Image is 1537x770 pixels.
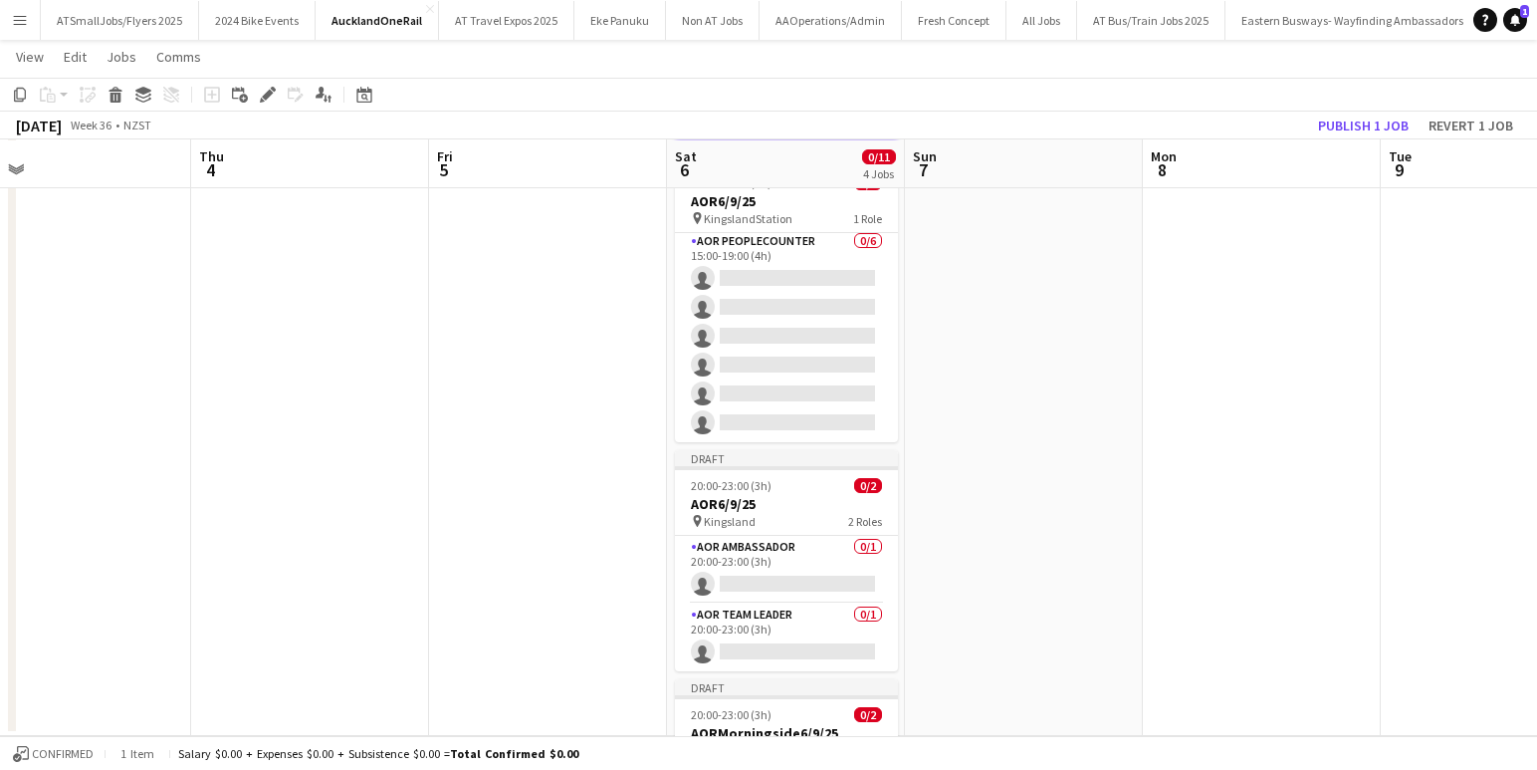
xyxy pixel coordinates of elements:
[8,44,52,70] a: View
[148,44,209,70] a: Comms
[107,48,136,66] span: Jobs
[1077,1,1225,40] button: AT Bus/Train Jobs 2025
[1151,147,1177,165] span: Mon
[675,147,898,442] app-job-card: Draft15:00-19:00 (4h)0/6AOR6/9/25 KingslandStation1 RoleAOR PeopleCounter0/615:00-19:00 (4h)
[439,1,574,40] button: AT Travel Expos 2025
[760,1,902,40] button: AAOperations/Admin
[156,48,201,66] span: Comms
[848,514,882,529] span: 2 Roles
[675,604,898,671] app-card-role: AOR Team Leader0/120:00-23:00 (3h)
[704,211,792,226] span: KingslandStation
[675,724,898,742] h3: AORMorningside6/9/25
[675,230,898,442] app-card-role: AOR PeopleCounter0/615:00-19:00 (4h)
[675,192,898,210] h3: AOR6/9/25
[902,1,1006,40] button: Fresh Concept
[691,707,771,722] span: 20:00-23:00 (3h)
[64,48,87,66] span: Edit
[574,1,666,40] button: Eke Panuku
[434,158,453,181] span: 5
[854,707,882,722] span: 0/2
[672,158,697,181] span: 6
[862,149,896,164] span: 0/11
[675,495,898,513] h3: AOR6/9/25
[863,166,895,181] div: 4 Jobs
[675,147,697,165] span: Sat
[437,147,453,165] span: Fri
[691,478,771,493] span: 20:00-23:00 (3h)
[16,116,62,135] div: [DATE]
[196,158,224,181] span: 4
[56,44,95,70] a: Edit
[704,514,756,529] span: Kingsland
[675,450,898,466] div: Draft
[66,118,115,132] span: Week 36
[10,743,97,765] button: Confirmed
[199,147,224,165] span: Thu
[1389,147,1412,165] span: Tue
[1421,113,1521,138] button: Revert 1 job
[1225,1,1506,40] button: Eastern Busways- Wayfinding Ambassadors 2024
[675,679,898,695] div: Draft
[99,44,144,70] a: Jobs
[1520,5,1529,18] span: 1
[675,450,898,671] app-job-card: Draft20:00-23:00 (3h)0/2AOR6/9/25 Kingsland2 RolesAOR Ambassador0/120:00-23:00 (3h) AOR Team Lead...
[853,211,882,226] span: 1 Role
[666,1,760,40] button: Non AT Jobs
[32,747,94,761] span: Confirmed
[910,158,937,181] span: 7
[1310,113,1417,138] button: Publish 1 job
[316,1,439,40] button: AucklandOneRail
[675,536,898,604] app-card-role: AOR Ambassador0/120:00-23:00 (3h)
[41,1,199,40] button: ATSmallJobs/Flyers 2025
[1386,158,1412,181] span: 9
[199,1,316,40] button: 2024 Bike Events
[123,118,151,132] div: NZST
[913,147,937,165] span: Sun
[1148,158,1177,181] span: 8
[113,746,161,761] span: 1 item
[16,48,44,66] span: View
[178,746,578,761] div: Salary $0.00 + Expenses $0.00 + Subsistence $0.00 =
[1503,8,1527,32] a: 1
[450,746,578,761] span: Total Confirmed $0.00
[854,478,882,493] span: 0/2
[1006,1,1077,40] button: All Jobs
